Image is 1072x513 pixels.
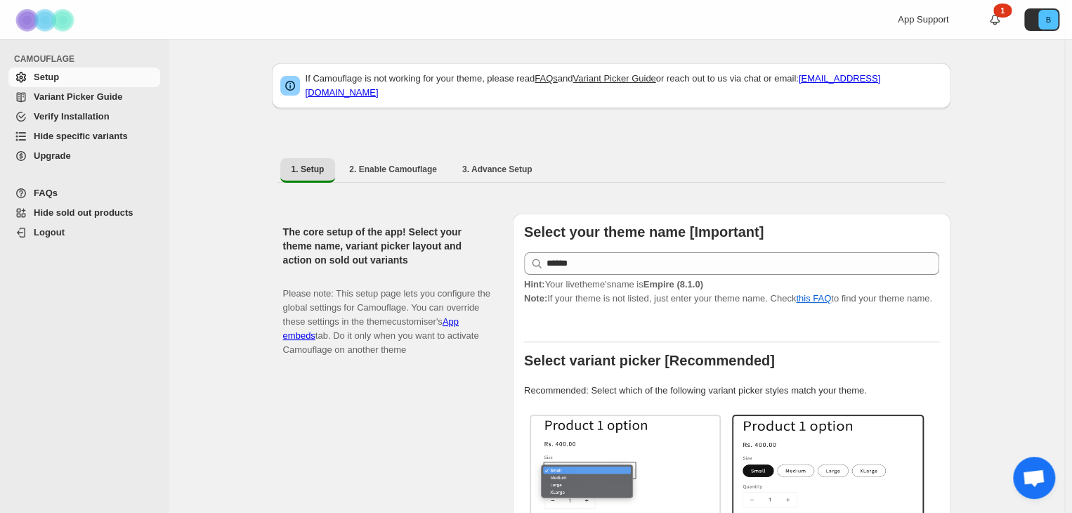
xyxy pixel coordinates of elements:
div: 1 [993,4,1012,18]
strong: Note: [524,293,547,304]
span: Verify Installation [34,111,110,122]
span: Setup [34,72,59,82]
a: Verify Installation [8,107,160,126]
p: If your theme is not listed, just enter your theme name. Check to find your theme name. [524,278,939,306]
a: Setup [8,67,160,87]
a: FAQs [535,73,558,84]
span: Avatar with initials B [1038,10,1058,30]
p: Please note: This setup page lets you configure the global settings for Camouflage. You can overr... [283,273,490,357]
a: Upgrade [8,146,160,166]
a: FAQs [8,183,160,203]
span: 3. Advance Setup [462,164,532,175]
img: Camouflage [11,1,81,39]
span: Logout [34,227,65,238]
a: Variant Picker Guide [8,87,160,107]
text: B [1045,15,1050,24]
p: Recommended: Select which of the following variant picker styles match your theme. [524,384,939,398]
span: Your live theme's name is [524,279,703,290]
a: this FAQ [796,293,831,304]
h2: The core setup of the app! Select your theme name, variant picker layout and action on sold out v... [283,225,490,267]
button: Avatar with initials B [1024,8,1059,31]
span: CAMOUFLAGE [14,53,162,65]
a: Hide specific variants [8,126,160,146]
span: App Support [898,14,948,25]
span: FAQs [34,188,58,198]
b: Select variant picker [Recommended] [524,353,775,368]
a: Logout [8,223,160,242]
strong: Empire (8.1.0) [643,279,702,290]
a: Hide sold out products [8,203,160,223]
span: Upgrade [34,150,71,161]
span: 1. Setup [292,164,325,175]
strong: Hint: [524,279,545,290]
a: 1 [988,13,1002,27]
b: Select your theme name [Important] [524,224,764,240]
span: Hide sold out products [34,207,133,218]
span: 2. Enable Camouflage [349,164,437,175]
span: Hide specific variants [34,131,128,141]
span: Variant Picker Guide [34,91,122,102]
a: Variant Picker Guide [573,73,655,84]
p: If Camouflage is not working for your theme, please read and or reach out to us via chat or email: [306,72,942,100]
div: Open chat [1013,457,1055,499]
